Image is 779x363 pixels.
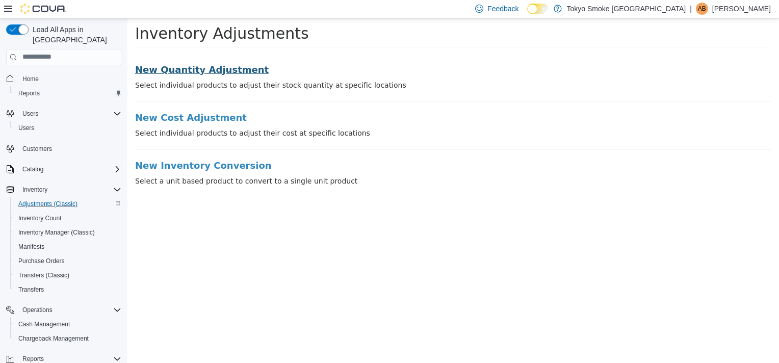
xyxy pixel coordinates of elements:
span: Catalog [18,163,121,175]
span: Catalog [22,165,43,173]
button: Reports [10,86,125,100]
span: Chargeback Management [18,334,89,343]
span: Chargeback Management [14,332,121,345]
p: Select individual products to adjust their cost at specific locations [8,110,644,120]
span: Users [18,124,34,132]
span: Inventory Manager (Classic) [18,228,95,237]
span: Transfers (Classic) [14,269,121,281]
button: Transfers [10,282,125,297]
button: Cash Management [10,317,125,331]
span: Customers [18,142,121,155]
span: Purchase Orders [18,257,65,265]
button: Customers [2,141,125,156]
span: Inventory Adjustments [8,6,181,24]
span: Operations [18,304,121,316]
span: AB [698,3,706,15]
span: Inventory Manager (Classic) [14,226,121,239]
button: Chargeback Management [10,331,125,346]
a: New Cost Adjustment [8,94,644,105]
span: Users [18,108,121,120]
span: Load All Apps in [GEOGRAPHIC_DATA] [29,24,121,45]
p: Select individual products to adjust their stock quantity at specific locations [8,62,644,72]
button: Inventory [2,183,125,197]
a: Inventory Manager (Classic) [14,226,99,239]
span: Inventory [22,186,47,194]
a: Chargeback Management [14,332,93,345]
a: Inventory Count [14,212,66,224]
button: Transfers (Classic) [10,268,125,282]
button: Users [18,108,42,120]
button: Catalog [2,162,125,176]
span: Inventory [18,184,121,196]
span: Cash Management [14,318,121,330]
span: Transfers [14,283,121,296]
span: Manifests [14,241,121,253]
a: Purchase Orders [14,255,69,267]
button: Purchase Orders [10,254,125,268]
span: Feedback [487,4,518,14]
p: Select a unit based product to convert to a single unit product [8,158,644,168]
span: Inventory Count [14,212,121,224]
input: Dark Mode [527,4,549,14]
span: Cash Management [18,320,70,328]
span: Dark Mode [527,14,528,15]
button: Catalog [18,163,47,175]
button: Users [2,107,125,121]
span: Users [14,122,121,134]
button: Operations [2,303,125,317]
p: | [690,3,692,15]
img: Cova [20,4,66,14]
p: Tokyo Smoke [GEOGRAPHIC_DATA] [567,3,686,15]
span: Manifests [18,243,44,251]
a: Transfers [14,283,48,296]
p: [PERSON_NAME] [712,3,771,15]
span: Home [22,75,39,83]
span: Customers [22,145,52,153]
button: Manifests [10,240,125,254]
span: Transfers [18,286,44,294]
a: Transfers (Classic) [14,269,73,281]
a: New Inventory Conversion [8,142,644,152]
button: Operations [18,304,57,316]
button: Inventory Manager (Classic) [10,225,125,240]
a: New Quantity Adjustment [8,46,644,57]
button: Inventory Count [10,211,125,225]
a: Cash Management [14,318,74,330]
span: Transfers (Classic) [18,271,69,279]
span: Operations [22,306,53,314]
button: Adjustments (Classic) [10,197,125,211]
a: Manifests [14,241,48,253]
span: Reports [14,87,121,99]
a: Customers [18,143,56,155]
span: Users [22,110,38,118]
a: Reports [14,87,44,99]
span: Adjustments (Classic) [18,200,77,208]
div: Allison Beauchamp [696,3,708,15]
a: Adjustments (Classic) [14,198,82,210]
a: Users [14,122,38,134]
button: Users [10,121,125,135]
button: Home [2,71,125,86]
span: Reports [18,89,40,97]
span: Inventory Count [18,214,62,222]
span: Reports [22,355,44,363]
span: Adjustments (Classic) [14,198,121,210]
button: Inventory [18,184,51,196]
a: Home [18,73,43,85]
span: Home [18,72,121,85]
span: Purchase Orders [14,255,121,267]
